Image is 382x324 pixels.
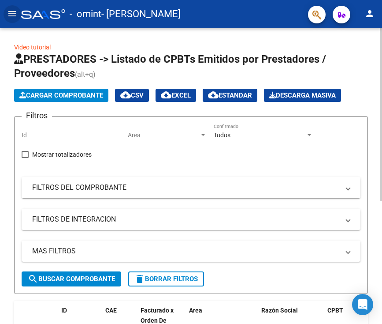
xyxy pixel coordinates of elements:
mat-expansion-panel-header: FILTROS DE INTEGRACION [22,209,360,230]
h3: Filtros [22,109,52,122]
mat-expansion-panel-header: MAS FILTROS [22,241,360,262]
span: Buscar Comprobante [28,275,115,283]
app-download-masive: Descarga masiva de comprobantes (adjuntos) [264,89,341,102]
span: EXCEL [161,91,191,99]
mat-icon: search [28,274,38,284]
span: Descarga Masiva [269,91,336,99]
span: Estandar [208,91,252,99]
mat-icon: cloud_download [161,90,171,100]
button: Cargar Comprobante [14,89,108,102]
button: Estandar [203,89,257,102]
mat-panel-title: FILTROS DE INTEGRACION [32,215,339,224]
span: CAE [105,307,117,314]
div: Open Intercom Messenger [352,294,373,315]
span: Facturado x Orden De [141,307,174,324]
button: CSV [115,89,149,102]
a: Video tutorial [14,44,51,51]
button: Descarga Masiva [264,89,341,102]
mat-expansion-panel-header: FILTROS DEL COMPROBANTE [22,177,360,198]
span: (alt+q) [75,70,96,79]
span: - omint [70,4,101,24]
span: Razón Social [261,307,298,314]
span: ID [61,307,67,314]
span: Area [189,307,202,314]
button: Borrar Filtros [128,271,204,286]
span: - [PERSON_NAME] [101,4,181,24]
span: PRESTADORES -> Listado de CPBTs Emitidos por Prestadores / Proveedores [14,53,326,79]
span: Borrar Filtros [134,275,198,283]
span: Mostrar totalizadores [32,149,92,160]
mat-panel-title: FILTROS DEL COMPROBANTE [32,183,339,192]
mat-icon: menu [7,8,18,19]
mat-icon: delete [134,274,145,284]
mat-panel-title: MAS FILTROS [32,246,339,256]
span: CSV [120,91,144,99]
button: EXCEL [156,89,196,102]
button: Buscar Comprobante [22,271,121,286]
span: Cargar Comprobante [19,91,103,99]
mat-icon: cloud_download [208,90,219,100]
span: CPBT [327,307,343,314]
mat-icon: cloud_download [120,90,131,100]
span: Todos [214,132,230,139]
mat-icon: person [364,8,375,19]
span: Area [128,132,199,139]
